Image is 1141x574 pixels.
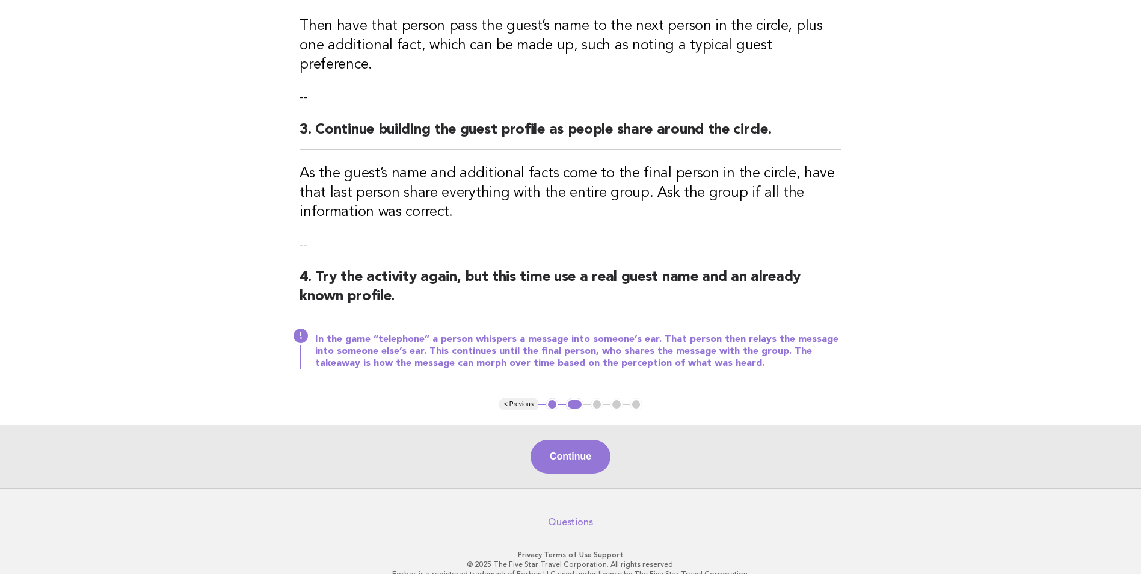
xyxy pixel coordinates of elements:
button: Continue [531,440,610,474]
p: · · [203,550,939,560]
a: Privacy [518,551,542,559]
h3: Then have that person pass the guest’s name to the next person in the circle, plus one additional... [300,17,841,75]
button: 2 [566,398,583,410]
p: In the game “telephone” a person whispers a message into someone’s ear. That person then relays t... [315,333,841,369]
button: 1 [546,398,558,410]
button: < Previous [499,398,538,410]
a: Questions [548,516,593,528]
h3: As the guest’s name and additional facts come to the final person in the circle, have that last p... [300,164,841,222]
p: -- [300,236,841,253]
h2: 4. Try the activity again, but this time use a real guest name and an already known profile. [300,268,841,316]
p: -- [300,89,841,106]
a: Terms of Use [544,551,592,559]
h2: 3. Continue building the guest profile as people share around the circle. [300,120,841,150]
a: Support [594,551,623,559]
p: © 2025 The Five Star Travel Corporation. All rights reserved. [203,560,939,569]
